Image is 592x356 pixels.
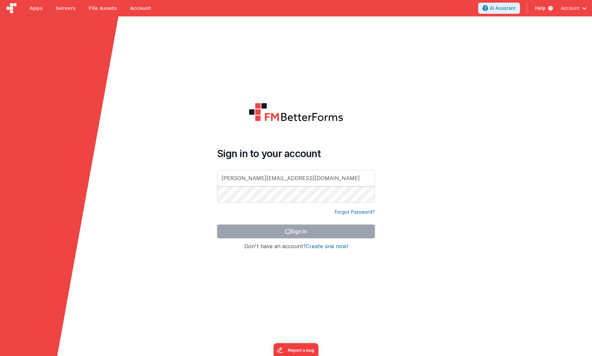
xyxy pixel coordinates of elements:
[535,5,546,12] span: Help
[335,209,375,215] a: Forgot Password?
[306,244,348,249] button: Create one now!
[30,5,42,12] span: Apps
[217,148,375,159] h4: Sign in to your account
[217,225,375,238] button: Sign In
[217,244,375,249] h4: Don't have an account?
[56,5,75,12] span: Servers
[561,5,580,12] span: Account
[490,5,516,12] span: AI Assistant
[217,170,375,186] input: Email Address
[89,5,117,12] span: File Assets
[478,3,520,14] button: AI Assistant
[561,5,587,12] button: Account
